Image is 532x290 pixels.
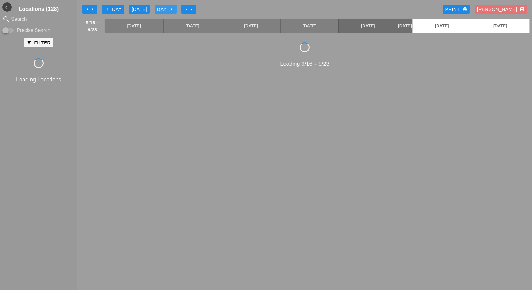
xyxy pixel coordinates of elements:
i: filter_alt [27,40,32,45]
i: print [462,7,467,12]
a: [DATE] [222,19,280,33]
div: [DATE] [132,6,147,13]
div: Filter [27,39,50,46]
i: account_box [520,7,525,12]
button: [DATE] [129,5,150,14]
div: Print [445,6,467,13]
a: [DATE] [105,19,163,33]
div: Day [105,6,122,13]
span: 9/16 – 9/23 [83,19,102,33]
div: Loading 9/16 – 9/23 [80,60,530,68]
div: Day [157,6,174,13]
button: Move Ahead 1 Week [181,5,196,14]
a: [DATE] [339,19,397,33]
button: Move Back 1 Week [82,5,97,14]
div: Enable Precise search to match search terms exactly. [2,27,75,34]
i: arrow_right [169,7,174,12]
i: search [2,15,10,23]
a: [DATE] [471,19,529,33]
input: Search [11,14,66,24]
div: Loading Locations [1,76,76,84]
button: Shrink Sidebar [2,2,12,12]
label: Precise Search [17,27,50,33]
button: Filter [24,38,53,47]
i: arrow_right [189,7,194,12]
a: [DATE] [397,19,412,33]
button: Day [102,5,124,14]
a: [DATE] [281,19,339,33]
div: [PERSON_NAME] [477,6,525,13]
a: [DATE] [413,19,471,33]
i: arrow_left [85,7,90,12]
button: [PERSON_NAME] [475,5,527,14]
a: [DATE] [164,19,222,33]
i: arrow_left [90,7,95,12]
i: west [2,2,12,12]
button: Day [155,5,177,14]
a: Print [443,5,470,14]
i: arrow_right [184,7,189,12]
i: arrow_left [105,7,110,12]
